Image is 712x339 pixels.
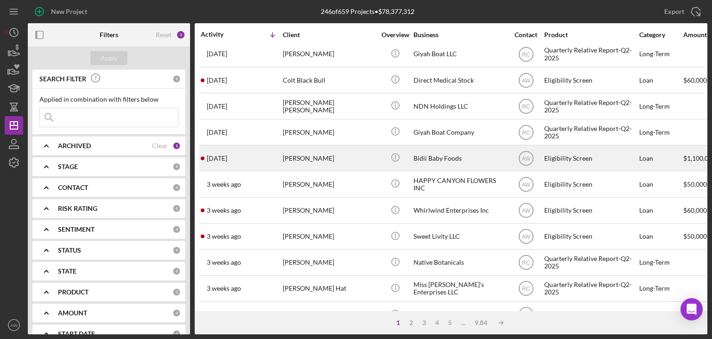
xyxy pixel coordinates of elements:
[413,68,506,92] div: Direct Medical Stock
[58,142,91,150] b: ARCHIVED
[544,146,637,170] div: Eligibility Screen
[90,51,127,65] button: Apply
[431,319,444,326] div: 4
[207,259,241,266] time: 2025-08-08 20:33
[639,68,682,92] div: Loan
[522,286,530,292] text: RC
[457,319,470,326] div: ...
[655,2,707,21] button: Export
[405,319,418,326] div: 2
[522,103,530,110] text: RC
[283,68,375,92] div: Colt Black Bull
[509,31,543,39] div: Contact
[544,276,637,301] div: Quarterly Relative Report-Q2-2025
[172,204,181,213] div: 0
[392,319,405,326] div: 1
[544,68,637,92] div: Eligibility Screen
[58,309,87,317] b: AMOUNT
[283,31,375,39] div: Client
[172,309,181,317] div: 0
[321,8,414,15] div: 246 of 659 Projects • $78,377,312
[522,51,530,58] text: RC
[522,260,530,266] text: RC
[521,208,531,214] text: AW
[172,142,181,150] div: 1
[544,42,637,66] div: Quarterly Relative Report-Q2-2025
[207,103,227,110] time: 2025-08-16 01:36
[283,120,375,144] div: [PERSON_NAME]
[544,120,637,144] div: Quarterly Relative Report-Q2-2025
[207,181,241,188] time: 2025-08-12 00:44
[522,129,530,136] text: RC
[413,276,506,301] div: Miss [PERSON_NAME]'s Enterprises LLC
[207,311,241,318] time: 2025-08-08 13:16
[639,198,682,223] div: Loan
[378,31,413,39] div: Overview
[172,330,181,338] div: 0
[58,163,78,170] b: STAGE
[413,302,506,327] div: [PERSON_NAME]'s
[418,319,431,326] div: 3
[639,302,682,327] div: Loan
[283,198,375,223] div: [PERSON_NAME]
[413,172,506,196] div: HAPPY CANYON FLOWERS INC
[172,246,181,254] div: 0
[544,31,637,39] div: Product
[172,267,181,275] div: 0
[521,234,531,240] text: AW
[413,250,506,275] div: Native Botanicals
[544,302,637,327] div: Eligibility Screen
[172,75,181,83] div: 0
[664,2,684,21] div: Export
[39,75,86,83] b: SEARCH FILTER
[100,31,118,39] b: Filters
[283,146,375,170] div: [PERSON_NAME]
[413,146,506,170] div: Bidii Baby Foods
[413,224,506,249] div: Sweet Livity LLC
[58,205,97,212] b: RISK RATING
[172,163,181,171] div: 0
[521,77,531,84] text: AW
[413,42,506,66] div: Giyah Boat LLC
[207,50,227,58] time: 2025-08-22 19:36
[521,182,531,188] text: AW
[58,330,95,338] b: START DATE
[544,224,637,249] div: Eligibility Screen
[413,120,506,144] div: Giyah Boat Company
[172,225,181,234] div: 0
[283,250,375,275] div: [PERSON_NAME]
[444,319,457,326] div: 5
[207,77,227,84] time: 2025-08-17 21:54
[58,226,95,233] b: SENTIMENT
[207,129,227,136] time: 2025-08-14 22:58
[413,94,506,118] div: NDN Holdings LLC
[639,120,682,144] div: Long-Term
[521,155,531,162] text: AW
[639,276,682,301] div: Long-Term
[58,288,89,296] b: PRODUCT
[207,233,241,240] time: 2025-08-09 11:03
[176,30,185,39] div: 1
[680,298,703,320] div: Open Intercom Messenger
[283,94,375,118] div: [PERSON_NAME] [PERSON_NAME]
[283,172,375,196] div: [PERSON_NAME]
[201,31,242,38] div: Activity
[283,42,375,66] div: [PERSON_NAME]
[5,316,23,334] button: AW
[172,183,181,192] div: 0
[639,250,682,275] div: Long-Term
[413,31,506,39] div: Business
[283,302,375,327] div: [PERSON_NAME] Bear
[639,31,682,39] div: Category
[283,224,375,249] div: [PERSON_NAME]
[639,94,682,118] div: Long-Term
[283,276,375,301] div: [PERSON_NAME] Hat
[470,319,492,326] div: 9.84
[58,184,88,191] b: CONTACT
[51,2,87,21] div: New Project
[639,224,682,249] div: Loan
[152,142,168,150] div: Clear
[207,285,241,292] time: 2025-08-08 19:49
[639,42,682,66] div: Long-Term
[101,51,118,65] div: Apply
